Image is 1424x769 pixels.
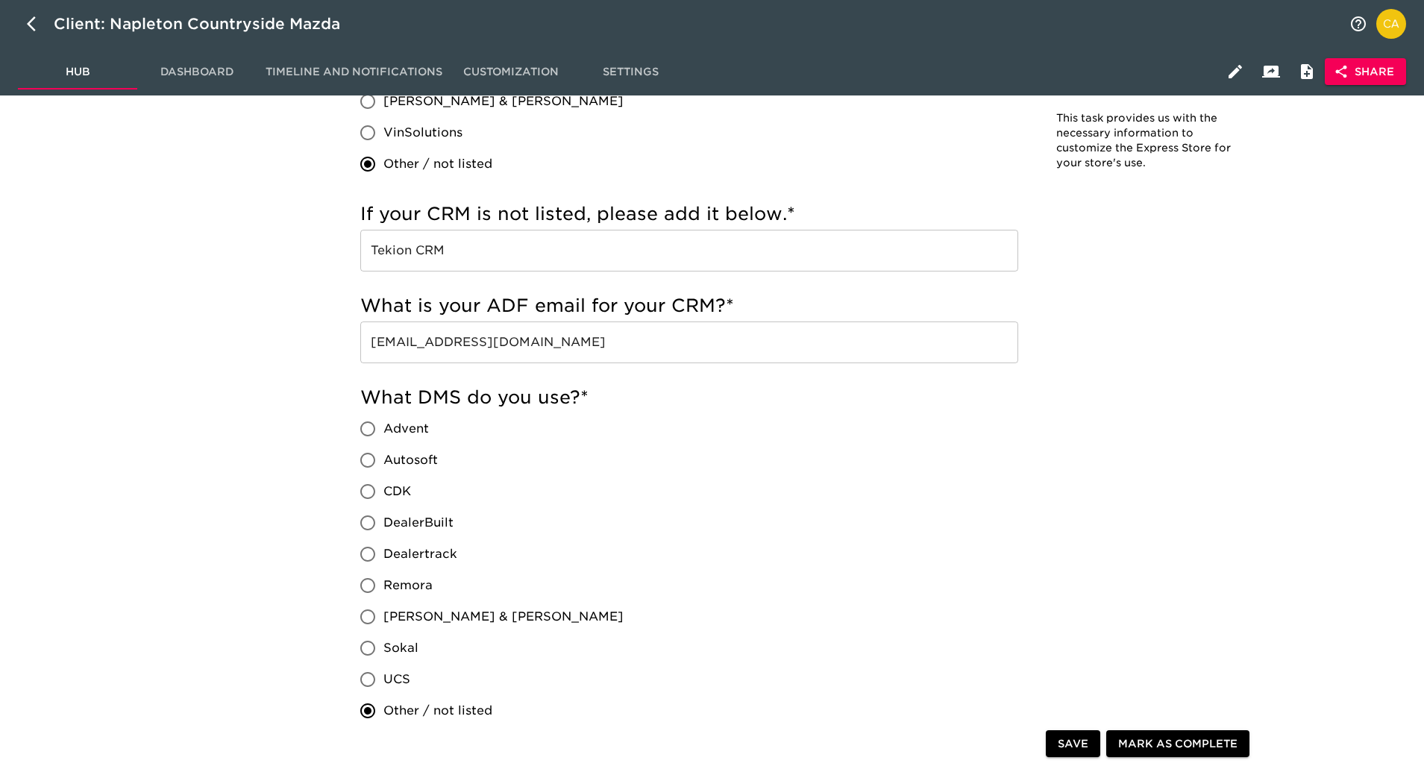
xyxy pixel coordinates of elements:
[383,514,454,532] span: DealerBuilt
[1376,9,1406,39] img: Profile
[383,702,492,720] span: Other / not listed
[266,63,442,81] span: Timeline and Notifications
[383,451,438,469] span: Autosoft
[360,386,1018,409] h5: What DMS do you use?
[460,63,562,81] span: Customization
[146,63,248,81] span: Dashboard
[1046,730,1100,758] button: Save
[383,124,462,142] span: VinSolutions
[383,545,457,563] span: Dealertrack
[360,321,1018,363] input: Example: store_leads@my_leads_CRM.com
[1118,735,1238,753] span: Mark as Complete
[1337,63,1394,81] span: Share
[1340,6,1376,42] button: notifications
[360,202,1018,226] h5: If your CRM is not listed, please add it below.
[1058,735,1088,753] span: Save
[1325,58,1406,86] button: Share
[54,12,361,36] div: Client: Napleton Countryside Mazda
[383,608,624,626] span: [PERSON_NAME] & [PERSON_NAME]
[383,92,624,110] span: [PERSON_NAME] & [PERSON_NAME]
[383,420,429,438] span: Advent
[383,671,410,688] span: UCS
[383,483,411,500] span: CDK
[1056,111,1235,171] p: This task provides us with the necessary information to customize the Express Store for your stor...
[27,63,128,81] span: Hub
[360,294,1018,318] h5: What is your ADF email for your CRM?
[360,230,1018,271] input: Example: SalesForce
[383,577,433,594] span: Remora
[383,639,418,657] span: Sokal
[383,155,492,173] span: Other / not listed
[580,63,681,81] span: Settings
[1106,730,1249,758] button: Mark as Complete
